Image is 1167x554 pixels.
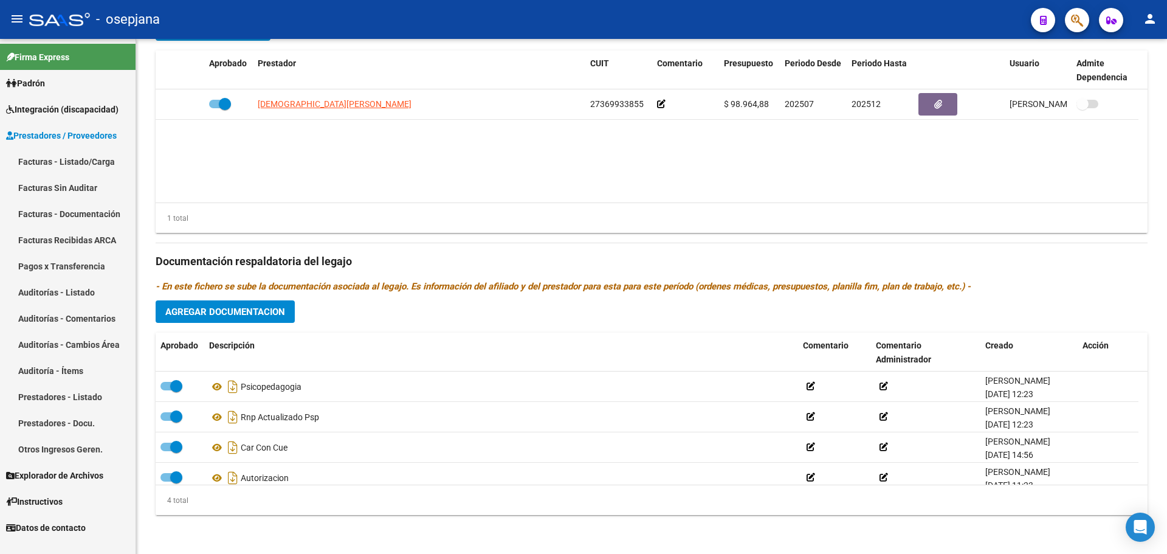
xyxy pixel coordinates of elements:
i: Descargar documento [225,407,241,427]
span: Firma Express [6,50,69,64]
datatable-header-cell: Periodo Desde [780,50,847,91]
datatable-header-cell: Creado [980,333,1078,373]
div: 4 total [156,494,188,507]
datatable-header-cell: Descripción [204,333,798,373]
span: Acción [1083,341,1109,350]
div: Car Con Cue [209,438,793,457]
span: 27369933855 [590,99,644,109]
span: Periodo Hasta [852,58,907,68]
span: Comentario Administrador [876,341,931,364]
h3: Documentación respaldatoria del legajo [156,253,1148,270]
datatable-header-cell: Comentario [652,50,719,91]
span: CUIT [590,58,609,68]
span: Admite Dependencia [1076,58,1127,82]
span: Comentario [803,341,849,350]
span: Instructivos [6,495,63,508]
span: Aprobado [160,341,198,350]
div: Psicopedagogia [209,377,793,396]
span: Periodo Desde [785,58,841,68]
div: 1 total [156,212,188,225]
span: [PERSON_NAME] [985,406,1050,416]
span: Agregar Documentacion [165,306,285,317]
span: [PERSON_NAME] [985,437,1050,446]
datatable-header-cell: CUIT [585,50,652,91]
datatable-header-cell: Aprobado [156,333,204,373]
span: [PERSON_NAME] [985,376,1050,386]
span: Prestador [258,58,296,68]
span: - osepjana [96,6,160,33]
datatable-header-cell: Presupuesto [719,50,780,91]
div: Open Intercom Messenger [1126,513,1155,542]
span: Descripción [209,341,255,350]
span: Explorador de Archivos [6,469,103,482]
span: Usuario [1010,58,1039,68]
span: Prestadores / Proveedores [6,129,117,142]
span: [DATE] 14:56 [985,450,1033,460]
i: Descargar documento [225,438,241,457]
datatable-header-cell: Comentario Administrador [871,333,980,373]
span: [DATE] 12:23 [985,389,1033,399]
datatable-header-cell: Periodo Hasta [847,50,914,91]
span: [PERSON_NAME] [DATE] [1010,99,1105,109]
mat-icon: person [1143,12,1157,26]
div: Autorizacion [209,468,793,488]
span: [PERSON_NAME] [985,467,1050,477]
span: Presupuesto [724,58,773,68]
i: - En este fichero se sube la documentación asociada al legajo. Es información del afiliado y del ... [156,281,971,292]
span: Integración (discapacidad) [6,103,119,116]
span: 202507 [785,99,814,109]
datatable-header-cell: Comentario [798,333,871,373]
span: Creado [985,341,1013,350]
span: [DATE] 12:23 [985,420,1033,429]
span: Padrón [6,77,45,90]
span: Comentario [657,58,703,68]
datatable-header-cell: Aprobado [204,50,253,91]
div: Rnp Actualizado Psp [209,407,793,427]
span: Datos de contacto [6,521,86,535]
span: [DEMOGRAPHIC_DATA][PERSON_NAME] [258,99,411,109]
span: [DATE] 11:23 [985,480,1033,490]
span: Aprobado [209,58,247,68]
datatable-header-cell: Usuario [1005,50,1072,91]
datatable-header-cell: Admite Dependencia [1072,50,1138,91]
span: 202512 [852,99,881,109]
datatable-header-cell: Acción [1078,333,1138,373]
span: $ 98.964,88 [724,99,769,109]
mat-icon: menu [10,12,24,26]
i: Descargar documento [225,468,241,488]
button: Agregar Documentacion [156,300,295,323]
datatable-header-cell: Prestador [253,50,585,91]
i: Descargar documento [225,377,241,396]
